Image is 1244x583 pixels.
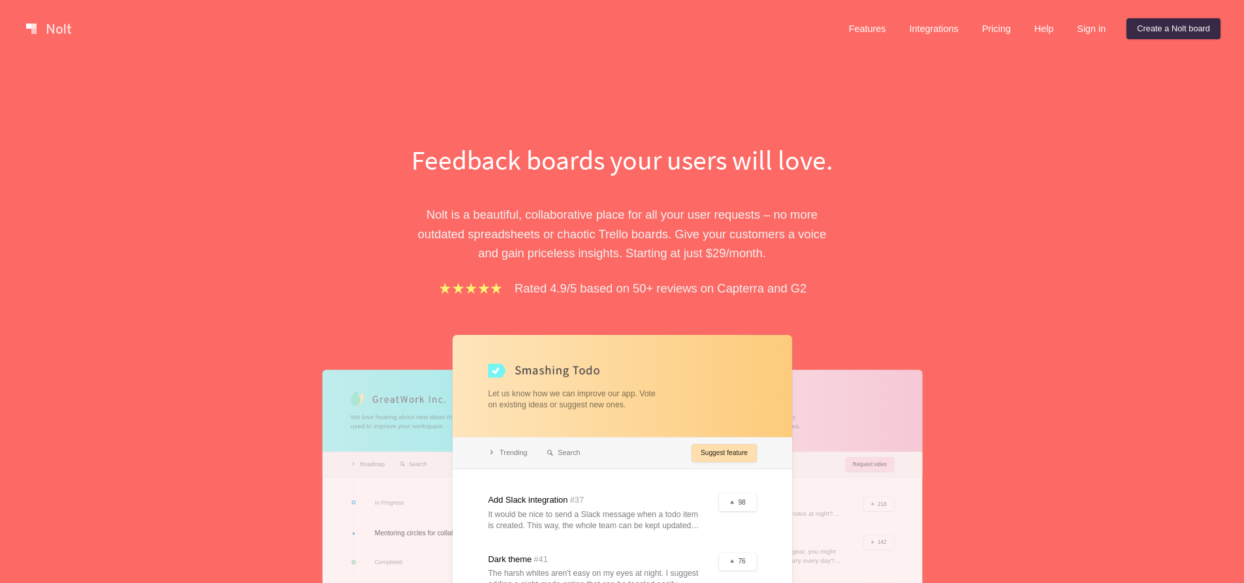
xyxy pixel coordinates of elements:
[397,205,848,262] p: Nolt is a beautiful, collaborative place for all your user requests – no more outdated spreadshee...
[397,141,848,179] h1: Feedback boards your users will love.
[1126,18,1220,39] a: Create a Nolt board
[838,18,897,39] a: Features
[438,281,504,296] img: stars.b067e34983.png
[1066,18,1116,39] a: Sign in
[1024,18,1064,39] a: Help
[515,279,806,298] p: Rated 4.9/5 based on 50+ reviews on Capterra and G2
[899,18,968,39] a: Integrations
[972,18,1021,39] a: Pricing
